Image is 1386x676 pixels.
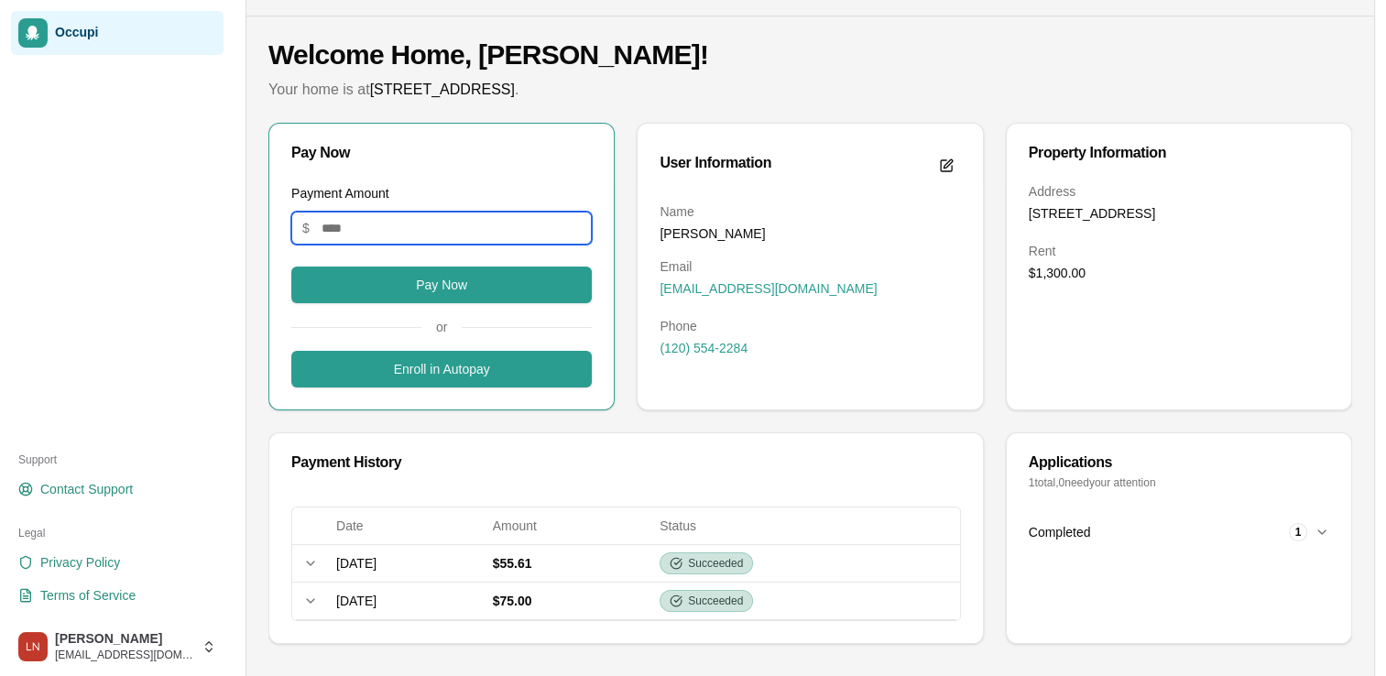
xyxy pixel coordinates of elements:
[40,586,136,605] span: Terms of Service
[18,632,48,661] img: Lester Nieves
[336,594,377,608] span: [DATE]
[11,625,224,669] button: Lester Nieves[PERSON_NAME][EMAIL_ADDRESS][DOMAIN_NAME]
[55,648,194,662] span: [EMAIL_ADDRESS][DOMAIN_NAME]
[660,224,960,243] dd: [PERSON_NAME]
[1029,523,1091,541] span: Completed
[268,38,1352,71] h1: Welcome Home, [PERSON_NAME]!
[1029,204,1155,223] button: [STREET_ADDRESS]
[11,474,224,504] a: Contact Support
[336,556,377,571] span: [DATE]
[55,631,194,648] span: [PERSON_NAME]
[1029,264,1329,282] dd: $1,300.00
[329,507,486,544] th: Date
[1029,242,1329,260] dt: Rent
[11,581,224,610] a: Terms of Service
[493,556,532,571] span: $55.61
[493,594,532,608] span: $75.00
[11,518,224,548] div: Legal
[291,267,592,303] button: Pay Now
[40,480,133,498] span: Contact Support
[302,219,310,237] span: $
[1029,455,1329,470] div: Applications
[660,156,771,170] div: User Information
[55,25,216,41] span: Occupi
[291,455,961,470] div: Payment History
[40,553,120,572] span: Privacy Policy
[688,594,743,608] span: Succeeded
[660,317,960,335] dt: Phone
[1029,146,1329,160] div: Property Information
[1289,523,1307,541] div: 1
[660,202,960,221] dt: Name
[688,556,743,571] span: Succeeded
[486,507,653,544] th: Amount
[11,445,224,474] div: Support
[660,339,748,357] span: (120) 554-2284
[421,318,462,336] span: or
[1029,475,1329,490] p: 1 total, 0 need your attention
[1029,182,1329,201] dt: Address
[652,507,959,544] th: Status
[660,257,960,276] dt: Email
[291,351,592,387] button: Enroll in Autopay
[1029,512,1329,552] button: Completed1
[291,146,592,160] div: Pay Now
[11,548,224,577] a: Privacy Policy
[660,279,877,298] span: [EMAIL_ADDRESS][DOMAIN_NAME]
[291,186,389,201] label: Payment Amount
[268,79,1352,101] div: Your home is at .
[370,82,515,97] span: [STREET_ADDRESS]
[11,11,224,55] a: Occupi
